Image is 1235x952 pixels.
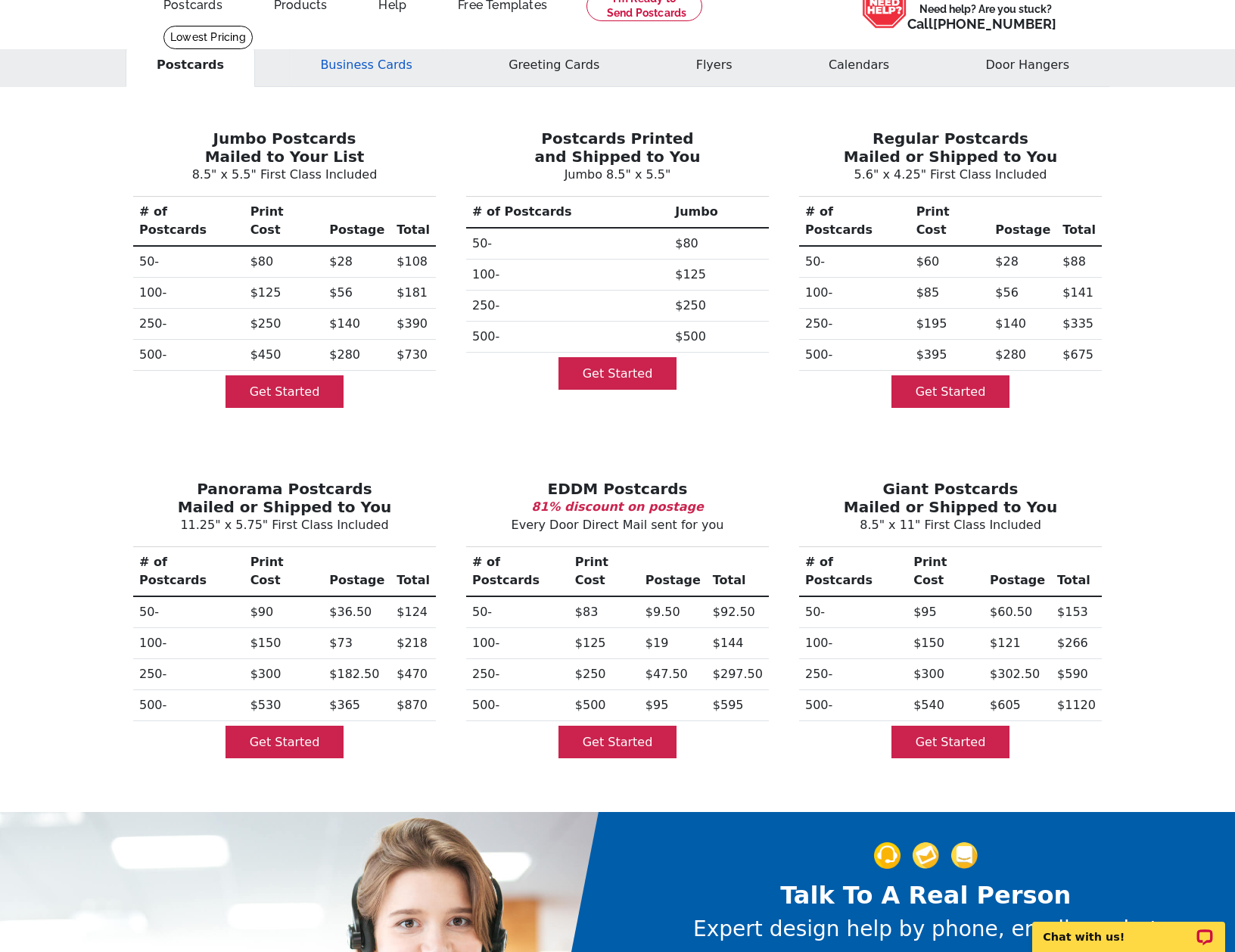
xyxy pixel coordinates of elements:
[244,278,324,309] td: $125
[907,2,1064,32] span: Need help? Are you stuck?
[323,278,390,309] td: $56
[639,690,707,721] td: $95
[390,547,436,597] th: Total
[323,340,390,371] td: $280
[796,166,1105,184] p: 5.6" x 4.25" First Class Included
[707,596,769,628] td: $92.50
[955,43,1100,87] button: Door Hangers
[133,278,244,309] th: 100-
[390,246,436,278] td: $108
[390,197,436,247] th: Total
[799,309,910,340] th: 250-
[796,129,1105,166] h3: Regular Postcards Mailed or Shipped to You
[984,596,1051,628] td: $60.50
[799,547,907,597] th: # of Postcards
[707,659,769,690] td: $297.50
[669,291,769,322] td: $250
[907,547,984,597] th: Print Cost
[466,197,669,229] th: # of Postcards
[130,166,439,184] p: 8.5" x 5.5" First Class Included
[907,16,1056,32] span: Call
[693,881,1158,910] h2: Talk To A Real Person
[226,726,344,758] a: Get Started
[891,726,1010,758] a: Get Started
[323,197,390,247] th: Postage
[874,842,901,869] img: support-img-1.png
[569,547,639,597] th: Print Cost
[907,628,984,659] td: $150
[466,690,569,721] th: 500-
[323,309,390,340] td: $140
[463,166,772,184] p: Jumbo 8.5" x 5.5"
[910,197,990,247] th: Print Cost
[1051,659,1102,690] td: $590
[390,659,436,690] td: $470
[665,43,764,87] button: Flyers
[669,228,769,260] td: $80
[466,659,569,690] th: 250-
[799,340,910,371] th: 500-
[390,278,436,309] td: $181
[639,659,707,690] td: $47.50
[244,596,324,628] td: $90
[478,43,630,87] button: Greeting Cards
[244,309,324,340] td: $250
[796,516,1105,534] p: 8.5" x 11" First Class Included
[933,16,1056,32] a: [PHONE_NUMBER]
[466,291,669,322] th: 250-
[244,659,324,690] td: $300
[913,842,939,869] img: support-img-2.png
[466,228,669,260] th: 50-
[569,659,639,690] td: $250
[1051,690,1102,721] td: $1120
[707,628,769,659] td: $144
[799,628,907,659] th: 100-
[984,690,1051,721] td: $605
[244,690,324,721] td: $530
[323,659,390,690] td: $182.50
[639,628,707,659] td: $19
[390,309,436,340] td: $390
[244,340,324,371] td: $450
[466,596,569,628] th: 50-
[133,547,244,597] th: # of Postcards
[569,628,639,659] td: $125
[1051,547,1102,597] th: Total
[1056,340,1102,371] td: $675
[390,340,436,371] td: $730
[133,246,244,278] th: 50-
[463,129,772,166] h3: Postcards Printed and Shipped to You
[669,260,769,291] td: $125
[569,690,639,721] td: $500
[910,309,990,340] td: $195
[891,375,1010,408] a: Get Started
[910,340,990,371] td: $395
[130,129,439,166] h3: Jumbo Postcards Mailed to Your List
[390,690,436,721] td: $870
[130,516,439,534] p: 11.25" x 5.75" First Class Included
[133,197,244,247] th: # of Postcards
[1051,628,1102,659] td: $266
[244,246,324,278] td: $80
[1056,309,1102,340] td: $335
[989,197,1056,247] th: Postage
[798,43,920,87] button: Calendars
[323,596,390,628] td: $36.50
[390,628,436,659] td: $218
[984,547,1051,597] th: Postage
[639,596,707,628] td: $9.50
[558,357,677,390] a: Get Started
[693,916,1158,942] h3: Expert design help by phone, email, or chat
[907,596,984,628] td: $95
[984,628,1051,659] td: $121
[707,690,769,721] td: $595
[466,628,569,659] th: 100-
[466,322,669,353] th: 500-
[323,246,390,278] td: $28
[989,278,1056,309] td: $56
[244,197,324,247] th: Print Cost
[226,375,344,408] a: Get Started
[126,43,255,87] button: Postcards
[133,659,244,690] th: 250-
[799,278,910,309] th: 100-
